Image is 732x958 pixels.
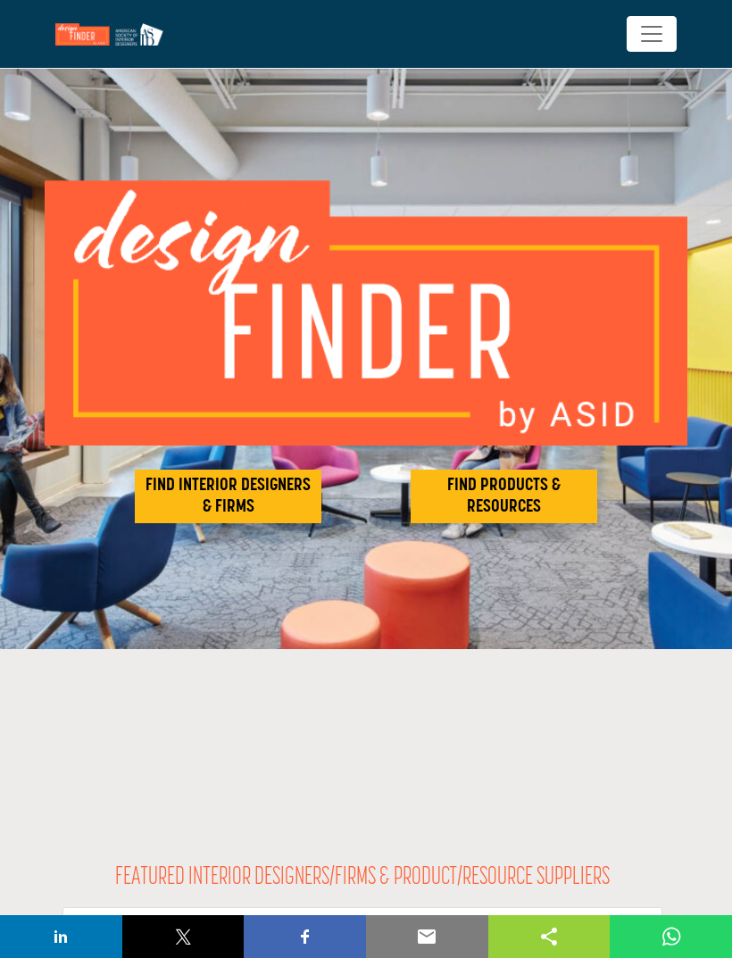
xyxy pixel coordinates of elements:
[115,863,610,894] h2: FEATURED INTERIOR DESIGNERS/FIRMS & PRODUCT/RESOURCE SUPPLIERS
[140,475,316,518] h2: FIND INTERIOR DESIGNERS & FIRMS
[172,926,194,947] img: twitter sharing button
[55,23,172,46] img: Site Logo
[45,180,687,446] img: image
[661,926,682,947] img: whatsapp sharing button
[416,475,592,518] h2: FIND PRODUCTS & RESOURCES
[50,926,71,947] img: linkedin sharing button
[627,16,677,52] button: Toggle navigation
[538,926,560,947] img: sharethis sharing button
[411,470,597,523] button: FIND PRODUCTS & RESOURCES
[135,470,321,523] button: FIND INTERIOR DESIGNERS & FIRMS
[295,926,316,947] img: facebook sharing button
[416,926,437,947] img: email sharing button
